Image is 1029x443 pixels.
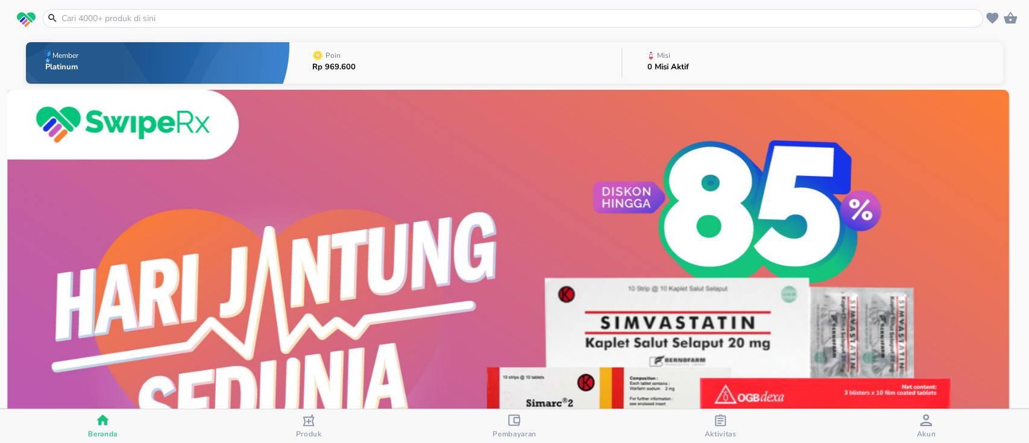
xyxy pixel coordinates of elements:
[45,63,81,71] p: Platinum
[88,429,118,439] span: Beranda
[289,39,621,87] button: PoinRp 969.600
[26,39,290,87] button: MemberPlatinum
[412,409,617,443] button: Pembayaran
[312,63,356,71] p: Rp 969.600
[52,52,78,59] p: Member
[17,12,36,28] img: logo_swiperx_s.bd005f3b.svg
[617,409,823,443] button: Aktivitas
[492,429,537,439] span: Pembayaran
[916,429,936,439] span: Akun
[704,429,736,439] span: Aktivitas
[206,409,411,443] button: Produk
[647,63,689,71] p: 0 Misi Aktif
[622,39,1003,87] button: Misi0 Misi Aktif
[296,429,322,439] span: Produk
[60,12,980,25] input: Cari 4000+ produk di sini
[823,409,1029,443] button: Akun
[326,52,341,59] p: Poin
[657,52,670,59] p: Misi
